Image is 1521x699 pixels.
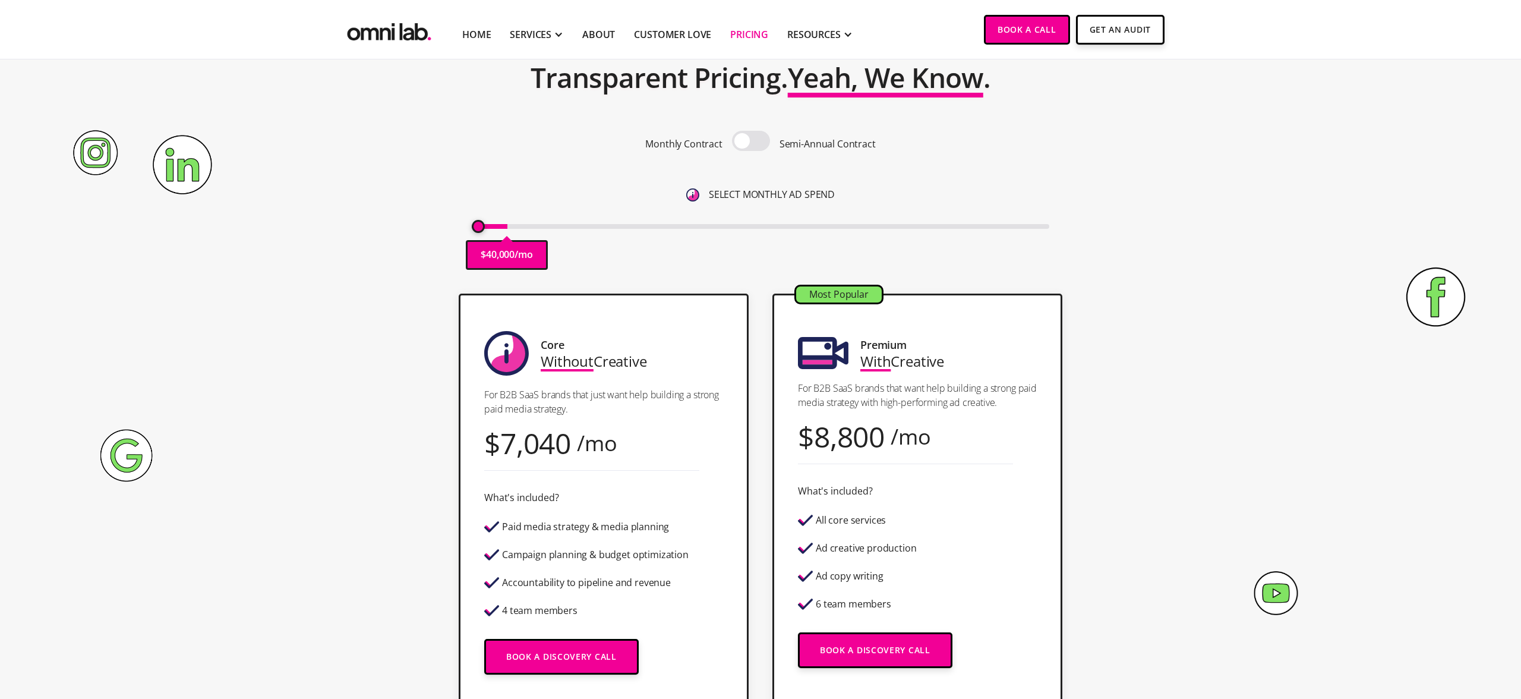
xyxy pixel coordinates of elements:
[796,286,882,303] div: Most Popular
[484,639,639,675] a: Book a Discovery Call
[860,353,944,369] div: Creative
[510,27,551,42] div: SERVICES
[891,429,931,445] div: /mo
[484,435,500,451] div: $
[634,27,711,42] a: Customer Love
[1076,15,1165,45] a: Get An Audit
[860,351,891,371] span: With
[814,429,885,445] div: 8,800
[345,15,434,44] a: home
[780,136,876,152] p: Semi-Annual Contract
[515,247,533,263] p: /mo
[798,632,952,668] a: Book a Discovery Call
[798,483,872,499] div: What's included?
[462,27,491,42] a: Home
[541,351,594,371] span: Without
[798,429,814,445] div: $
[541,353,647,369] div: Creative
[500,435,571,451] div: 7,040
[730,27,768,42] a: Pricing
[860,337,907,353] div: Premium
[788,59,983,96] span: Yeah, We Know
[816,543,916,553] div: Ad creative production
[481,247,486,263] p: $
[484,490,558,506] div: What's included?
[816,571,883,581] div: Ad copy writing
[582,27,615,42] a: About
[486,247,515,263] p: 40,000
[484,388,723,416] p: For B2B SaaS brands that just want help building a strong paid media strategy.
[345,15,434,44] img: Omni Lab: B2B SaaS Demand Generation Agency
[709,187,835,203] p: SELECT MONTHLY AD SPEND
[984,15,1070,45] a: Book a Call
[502,606,578,616] div: 4 team members
[798,381,1037,410] p: For B2B SaaS brands that want help building a strong paid media strategy with high-performing ad ...
[816,599,891,609] div: 6 team members
[502,578,671,588] div: Accountability to pipeline and revenue
[1308,562,1521,699] iframe: Chat Widget
[531,54,990,102] h2: Transparent Pricing. .
[577,435,617,451] div: /mo
[686,188,699,201] img: 6410812402e99d19b372aa32_omni-nav-info.svg
[502,522,669,532] div: Paid media strategy & media planning
[502,550,689,560] div: Campaign planning & budget optimization
[816,515,886,525] div: All core services
[787,27,841,42] div: RESOURCES
[645,136,722,152] p: Monthly Contract
[541,337,564,353] div: Core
